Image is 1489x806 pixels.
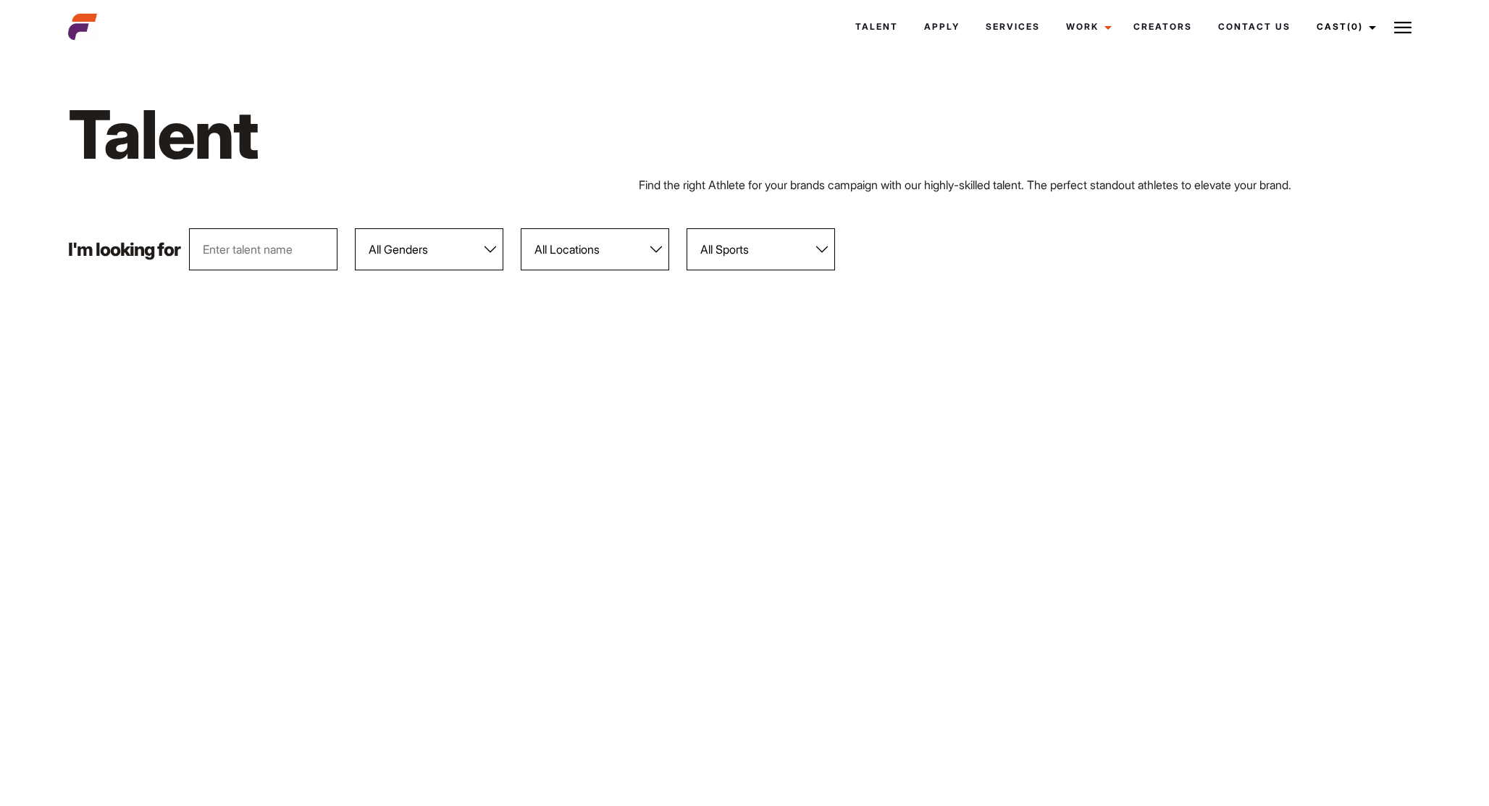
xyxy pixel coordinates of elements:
[973,7,1053,46] a: Services
[189,228,337,270] input: Enter talent name
[68,241,180,259] p: I'm looking for
[1394,19,1412,36] img: Burger icon
[842,7,911,46] a: Talent
[1205,7,1304,46] a: Contact Us
[68,93,850,176] h1: Talent
[1053,7,1120,46] a: Work
[1347,21,1363,32] span: (0)
[639,176,1420,194] p: Find the right Athlete for your brands campaign with our highly-skilled talent. The perfect stand...
[1120,7,1205,46] a: Creators
[911,7,973,46] a: Apply
[68,12,97,41] img: cropped-aefm-brand-fav-22-square.png
[1304,7,1385,46] a: Cast(0)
